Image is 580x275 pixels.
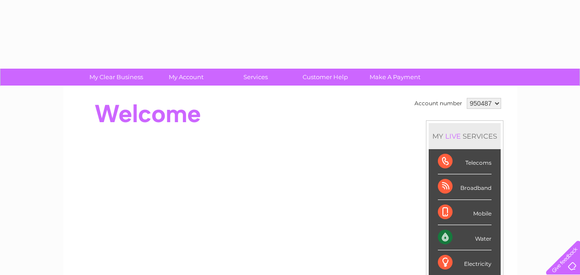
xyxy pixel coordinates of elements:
div: MY SERVICES [429,123,501,149]
a: My Clear Business [78,69,154,86]
a: Services [218,69,293,86]
div: Mobile [438,200,492,225]
div: LIVE [443,132,463,140]
div: Broadband [438,174,492,200]
td: Account number [412,96,464,111]
div: Water [438,225,492,250]
a: Customer Help [287,69,363,86]
div: Telecoms [438,149,492,174]
a: Make A Payment [357,69,433,86]
a: My Account [148,69,224,86]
